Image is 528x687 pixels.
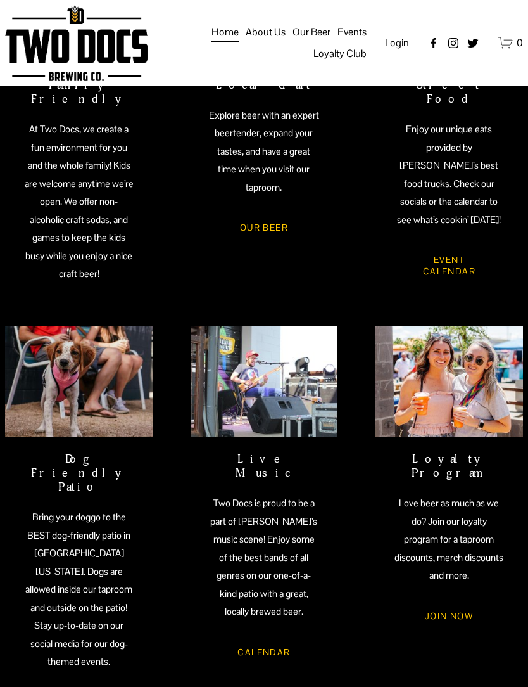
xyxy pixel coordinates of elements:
[498,35,523,51] a: 0 items in cart
[211,22,239,43] a: Home
[313,44,367,63] span: Loyalty Club
[220,636,308,669] a: Calendar
[385,34,409,53] a: Login
[337,22,367,43] a: folder dropdown
[394,243,504,288] a: Event Calendar
[209,452,319,480] h2: Live Music
[5,5,147,82] img: Two Docs Brewing Co.
[517,36,523,49] span: 0
[467,37,479,49] a: twitter-unauth
[447,37,460,49] a: instagram-unauth
[394,452,504,480] h2: Loyalty Program
[246,22,286,43] a: folder dropdown
[427,37,440,49] a: Facebook
[191,326,337,437] img: Male musician with glasses and a red cap, singing and playing an electric guitar on stage at an o...
[375,326,522,437] img: Two young women smiling and holding drinks at an outdoor event on a sunny day, with tents and peo...
[23,452,134,494] h2: Dog Friendly Patio
[209,106,319,197] p: Explore beer with an expert beertender, expand your tastes, and have a great time when you visit ...
[407,600,491,632] a: JOIN NOW
[292,23,330,42] span: Our Beer
[23,508,134,671] p: Bring your doggo to the BEST dog-friendly patio in [GEOGRAPHIC_DATA][US_STATE]. Dogs are allowed ...
[337,23,367,42] span: Events
[23,120,134,283] p: At Two Docs, we create a fun environment for you and the whole family! Kids are welcome anytime w...
[313,43,367,65] a: folder dropdown
[394,78,504,106] h2: Street Food
[394,494,504,585] p: Love beer as much as we do? Join our loyalty program for a taproom discounts, merch discounts and...
[385,36,409,49] span: Login
[246,23,286,42] span: About Us
[292,22,330,43] a: folder dropdown
[222,212,306,245] a: Our Beer
[209,494,319,621] p: Two Docs is proud to be a part of [PERSON_NAME]’s music scene! Enjoy some of the best bands of al...
[5,326,152,437] img: A happy young dog with white and brown fur, wearing a pink harness, standing on gravel with its t...
[394,120,504,229] p: Enjoy our unique eats provided by [PERSON_NAME]’s best food trucks. Check our socials or the cale...
[23,78,134,106] h2: Family Friendly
